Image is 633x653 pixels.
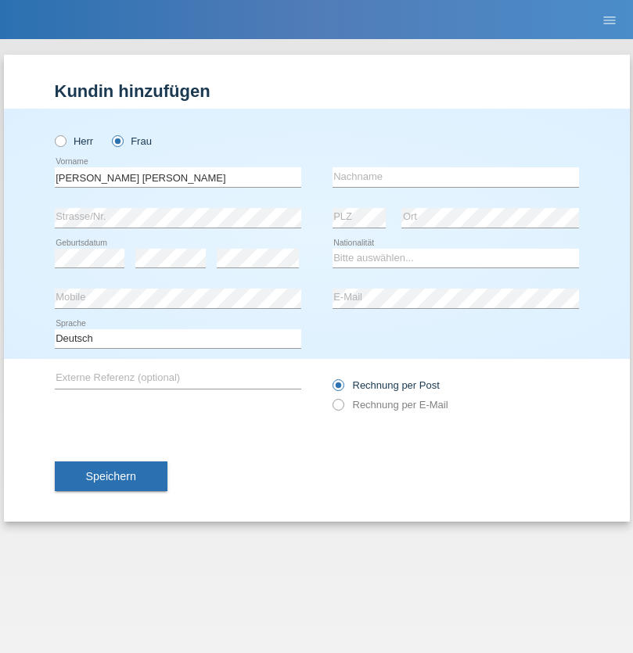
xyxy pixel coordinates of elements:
span: Speichern [86,470,136,483]
input: Herr [55,135,65,145]
label: Rechnung per E-Mail [333,399,448,411]
label: Herr [55,135,94,147]
h1: Kundin hinzufügen [55,81,579,101]
input: Rechnung per Post [333,379,343,399]
input: Frau [112,135,122,145]
i: menu [602,13,617,28]
input: Rechnung per E-Mail [333,399,343,418]
a: menu [594,15,625,24]
button: Speichern [55,461,167,491]
label: Frau [112,135,152,147]
label: Rechnung per Post [333,379,440,391]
